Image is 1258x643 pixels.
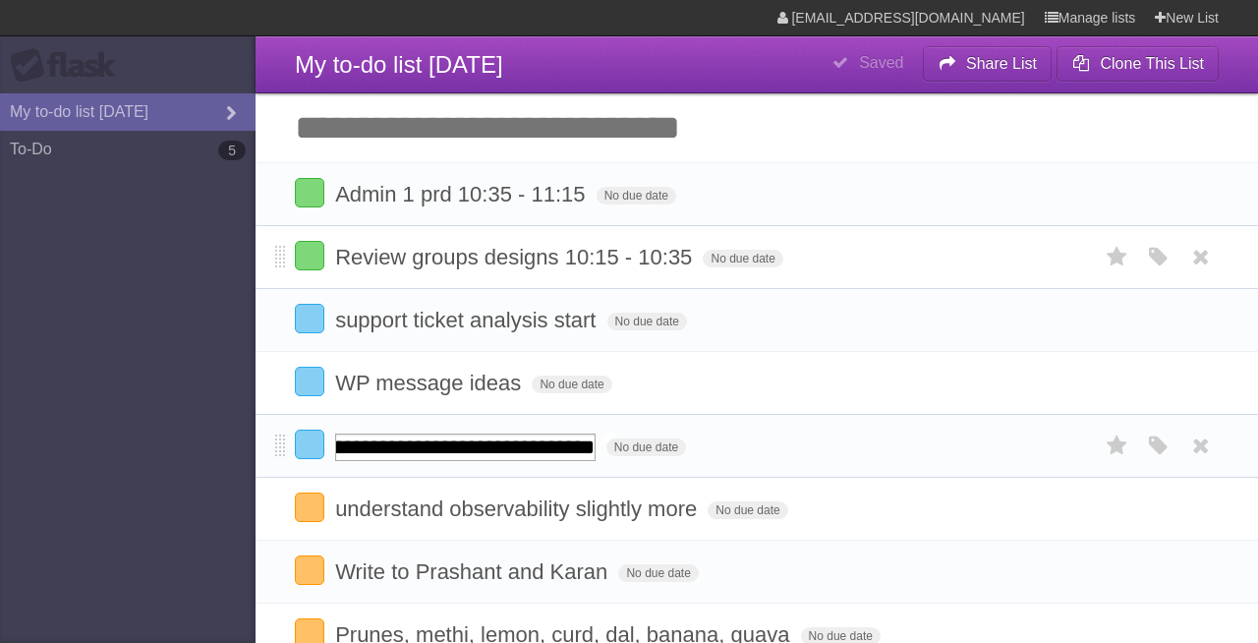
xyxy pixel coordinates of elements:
div: Flask [10,48,128,84]
label: Done [295,367,324,396]
label: Done [295,178,324,207]
span: Review groups designs 10:15 - 10:35 [335,245,697,269]
label: Done [295,304,324,333]
b: Share List [966,55,1037,72]
button: Share List [923,46,1053,82]
span: No due date [606,438,686,456]
label: Done [295,241,324,270]
span: No due date [607,313,687,330]
b: Saved [859,54,903,71]
label: Star task [1099,430,1136,462]
span: No due date [618,564,698,582]
b: 5 [218,141,246,160]
span: No due date [703,250,782,267]
label: Star task [1099,241,1136,273]
span: Admin 1 prd 10:35 - 11:15 [335,182,590,206]
span: understand observability slightly more [335,497,702,521]
span: My to-do list [DATE] [295,51,503,78]
span: Write to Prashant and Karan [335,559,612,584]
span: support ticket analysis start [335,308,600,332]
label: Done [295,430,324,459]
span: WP message ideas [335,371,526,395]
label: Done [295,555,324,585]
span: No due date [532,376,611,393]
button: Clone This List [1057,46,1219,82]
label: Done [295,493,324,522]
b: Clone This List [1100,55,1204,72]
span: No due date [597,187,676,205]
span: No due date [708,501,787,519]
